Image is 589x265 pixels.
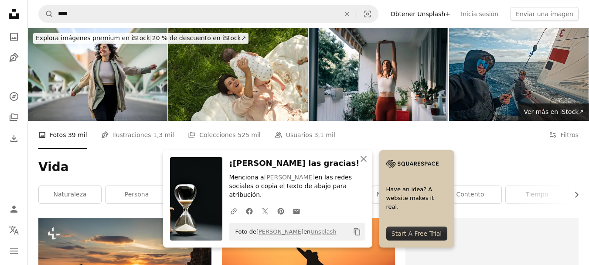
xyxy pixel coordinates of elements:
a: Ilustraciones 1,3 mil [101,121,174,149]
button: Filtros [549,121,579,149]
a: Usuarios 3,1 mil [275,121,335,149]
a: Fotos [5,28,23,45]
form: Encuentra imágenes en todo el sitio [38,5,378,23]
p: Menciona a en las redes sociales o copia el texto de abajo para atribución. [229,173,365,200]
span: 525 mil [238,130,261,140]
img: No se requiere gimnasio: cómo ponerse en forma en casa [309,28,448,121]
a: Colecciones 525 mil [188,121,261,149]
a: Obtener Unsplash+ [385,7,456,21]
a: Comparte por correo electrónico [289,202,304,220]
span: Ver más en iStock ↗ [524,108,584,115]
button: desplazar lista a la derecha [569,186,579,203]
a: Historial de descargas [5,130,23,147]
a: Have an idea? A website makes it real.Start A Free Trial [379,150,454,248]
a: Comparte en Facebook [242,202,257,220]
a: contento [439,186,501,203]
span: 3,1 mil [314,130,335,140]
div: 20 % de descuento en iStock ↗ [33,33,249,44]
button: Búsqueda visual [357,6,378,22]
div: Start A Free Trial [386,227,447,241]
span: Explora imágenes premium en iStock | [36,34,152,41]
button: Enviar una imagen [511,7,579,21]
a: Comparte en Pinterest [273,202,289,220]
a: Explora imágenes premium en iStock|20 % de descuento en iStock↗ [28,28,254,49]
a: Comparte en Twitter [257,202,273,220]
button: Idioma [5,221,23,239]
a: Ilustraciones [5,49,23,66]
img: Importance of Outdoor Play. mom and her infant playing airplane on a lawn, this photo exemplifies... [168,28,308,121]
h3: ¡[PERSON_NAME] las gracias! [229,157,365,170]
a: Inicio — Unsplash [5,5,23,24]
a: Inicia sesión [456,7,504,21]
a: Explorar [5,88,23,105]
a: persona [106,186,168,203]
span: Foto de en [231,225,337,239]
img: Mujer saltando alto después de una entrevista de trabajo exitosa [28,28,167,121]
a: Colecciones [5,109,23,126]
a: [PERSON_NAME] [264,174,315,181]
span: 1,3 mil [153,130,174,140]
a: tiempo [506,186,568,203]
span: Have an idea? A website makes it real. [386,185,447,211]
button: Buscar en Unsplash [39,6,54,22]
img: Retrato de un barco de vela de los hombres en un día ventoso [449,28,589,121]
a: Iniciar sesión / Registrarse [5,200,23,218]
a: naturaleza [39,186,101,203]
button: Menú [5,242,23,260]
img: file-1705255347840-230a6ab5bca9image [386,157,439,170]
a: [PERSON_NAME] [256,228,303,235]
a: Unsplash [310,228,336,235]
a: Ver más en iStock↗ [518,103,589,121]
h1: Vida [38,159,579,175]
button: Borrar [337,6,357,22]
button: Copiar al portapapeles [350,224,364,239]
